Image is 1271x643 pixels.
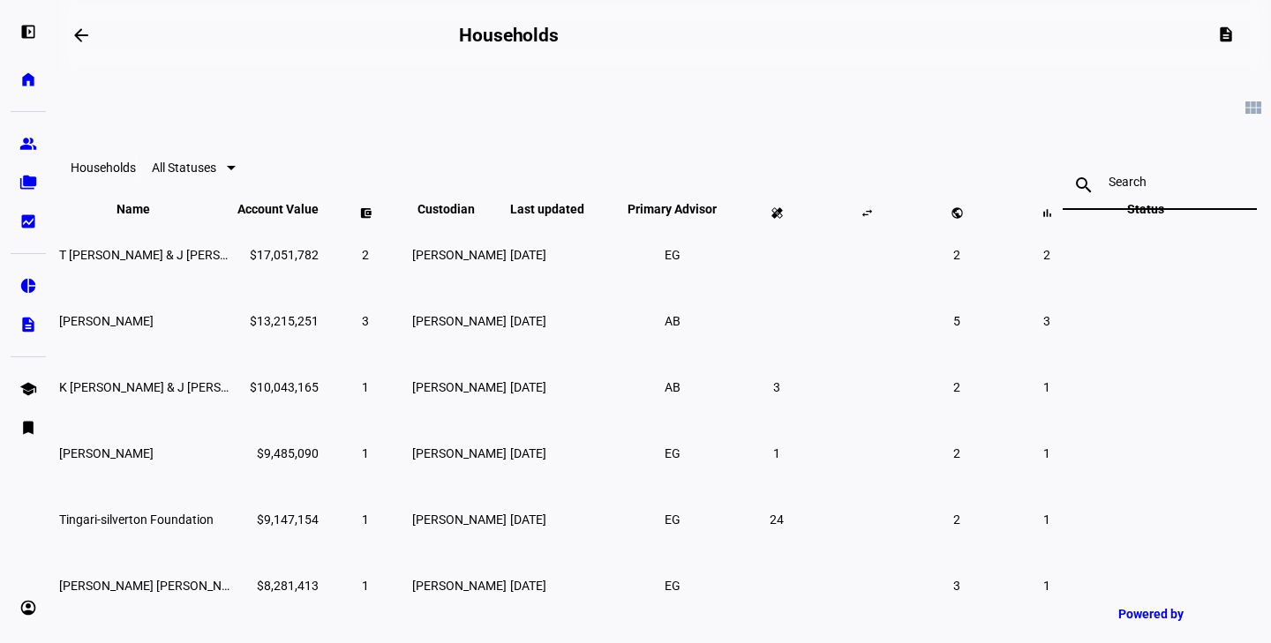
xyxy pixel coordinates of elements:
li: AB [657,371,688,403]
span: 1 [362,446,369,460]
span: 5 [953,314,960,328]
eth-mat-symbol: account_circle [19,599,37,617]
span: [PERSON_NAME] [412,446,507,460]
span: 2 [953,380,960,394]
span: [DATE] [510,579,546,593]
span: Custodian [417,202,501,216]
span: 1 [1043,446,1050,460]
span: 1 [1043,512,1050,527]
span: 1 [362,512,369,527]
h2: Households [459,25,559,46]
eth-mat-symbol: description [19,316,37,333]
span: 2 [362,248,369,262]
a: folder_copy [11,165,46,200]
td: $17,051,782 [237,222,320,287]
td: $9,147,154 [237,487,320,551]
span: 1 [1043,380,1050,394]
eth-mat-symbol: group [19,135,37,153]
eth-mat-symbol: home [19,71,37,88]
span: [DATE] [510,314,546,328]
a: home [11,62,46,97]
td: $10,043,165 [237,355,320,419]
a: description [11,307,46,342]
span: [PERSON_NAME] [412,512,507,527]
eth-mat-symbol: pie_chart [19,277,37,295]
span: 2 [953,248,960,262]
span: [DATE] [510,248,546,262]
span: [PERSON_NAME] [412,579,507,593]
mat-icon: search [1063,175,1105,196]
eth-mat-symbol: folder_copy [19,174,37,191]
a: Powered by [1109,597,1245,630]
li: EG [657,239,688,271]
span: 1 [1043,579,1050,593]
span: Name [117,202,177,216]
span: [PERSON_NAME] [412,314,507,328]
eth-mat-symbol: school [19,380,37,398]
span: [PERSON_NAME] [412,248,507,262]
a: pie_chart [11,268,46,303]
span: [DATE] [510,446,546,460]
mat-icon: view_module [1243,97,1264,118]
span: 24 [770,512,784,527]
span: Tingari-silverton Foundation [59,512,214,527]
mat-icon: arrow_backwards [71,25,92,46]
li: AB [657,305,688,337]
span: 3 [1043,314,1050,328]
span: [DATE] [510,380,546,394]
span: Account Value [237,202,319,216]
span: 1 [362,579,369,593]
span: 3 [362,314,369,328]
span: 1 [773,446,780,460]
td: $13,215,251 [237,288,320,353]
span: 1 [362,380,369,394]
td: $9,485,090 [237,421,320,485]
span: 2 [953,512,960,527]
span: Primary Advisor [614,202,730,216]
span: Last updated [510,202,611,216]
eth-data-table-title: Households [71,161,136,175]
a: bid_landscape [11,204,46,239]
span: K Solimine & J Smolen [59,380,282,394]
span: Status [1114,202,1177,216]
span: Larissa Karen Roesch [59,579,251,593]
span: Elizabeth Yntema [59,446,154,460]
span: All Statuses [152,161,216,175]
li: EG [657,570,688,602]
span: 2 [953,446,960,460]
eth-mat-symbol: left_panel_open [19,23,37,41]
span: [DATE] [510,512,546,527]
a: group [11,126,46,161]
td: $8,281,413 [237,553,320,617]
input: Search [1109,175,1211,189]
li: EG [657,437,688,469]
li: EG [657,504,688,535]
span: 2 [1043,248,1050,262]
span: T Yellin & J Copaken [59,248,281,262]
span: [PERSON_NAME] [412,380,507,394]
eth-mat-symbol: bid_landscape [19,213,37,230]
mat-icon: description [1217,26,1235,43]
span: 3 [773,380,780,394]
span: 3 [953,579,960,593]
span: Julia Davies White [59,314,154,328]
eth-mat-symbol: bookmark [19,419,37,437]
